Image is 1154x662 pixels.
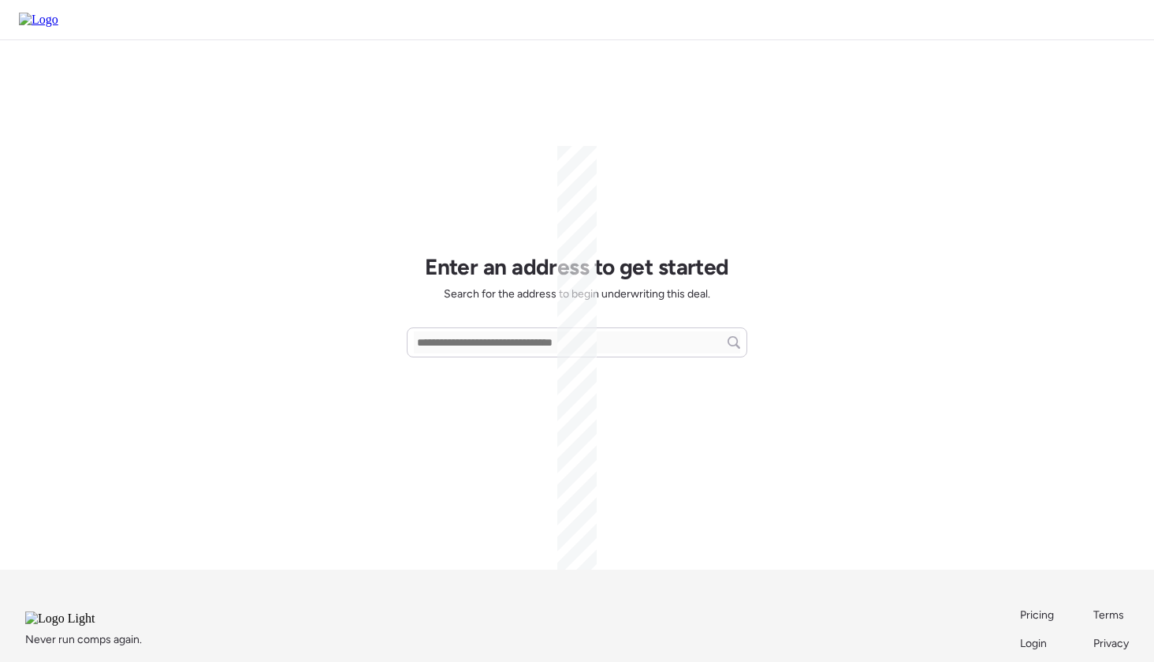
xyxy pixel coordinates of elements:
span: Login [1020,637,1047,650]
a: Pricing [1020,608,1055,623]
a: Terms [1093,608,1129,623]
a: Privacy [1093,636,1129,652]
img: Logo Light [25,612,137,626]
span: Privacy [1093,637,1129,650]
h1: Enter an address to get started [425,253,729,280]
span: Never run comps again. [25,632,142,648]
span: Pricing [1020,608,1054,622]
a: Login [1020,636,1055,652]
span: Search for the address to begin underwriting this deal. [444,286,710,302]
span: Terms [1093,608,1124,622]
img: Logo [19,13,58,27]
